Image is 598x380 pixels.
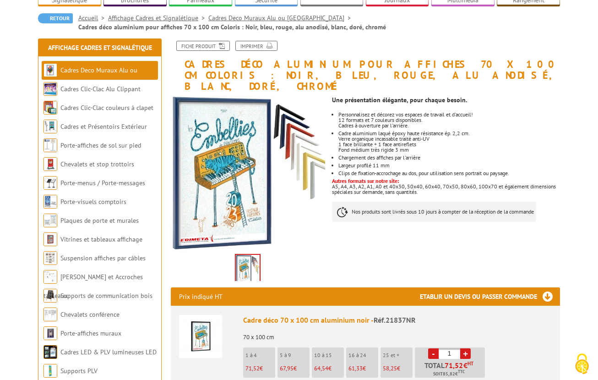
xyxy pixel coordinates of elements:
[280,365,310,372] p: €
[60,179,145,187] a: Porte-menus / Porte-messages
[43,214,57,227] img: Plaques de porte et murales
[458,369,465,374] sup: TTC
[60,122,147,131] a: Cadres et Présentoirs Extérieur
[60,141,141,149] a: Porte-affiches de sol sur pied
[43,326,57,340] img: Porte-affiches muraux
[280,352,310,358] p: 5 à 9
[463,362,468,369] span: €
[38,13,73,23] a: Retour
[236,255,260,283] img: panneaux_cadres_21837nr_1.jpg
[571,352,593,375] img: Cookies (fenêtre modale)
[332,96,467,104] strong: Une présentation élégante, pour chaque besoin.
[417,362,485,378] p: Total
[243,315,552,325] div: Cadre déco 70 x 100 cm aluminium noir -
[332,184,560,195] p: A5, A4, A3, A2, A1, A0 et 40x30, 50x40, 60x40, 70x50, 80x60, 100x70 et également dimensions spéci...
[43,138,57,152] img: Porte-affiches de sol sur pied
[60,198,126,206] a: Porte-visuels comptoirs
[348,365,378,372] p: €
[60,348,157,356] a: Cadres LED & PLV lumineuses LED
[43,66,137,93] a: Cadres Deco Muraux Alu ou [GEOGRAPHIC_DATA]
[48,44,152,52] a: Affichage Cadres et Signalétique
[179,315,222,358] img: Cadre déco 70 x 100 cm aluminium noir
[383,364,397,372] span: 58,25
[566,349,598,380] button: Cookies (fenêtre modale)
[43,101,57,115] img: Cadres Clic-Clac couleurs à clapet
[179,287,223,306] p: Prix indiqué HT
[60,367,98,375] a: Supports PLV
[338,112,560,128] li: Personnalisez et décorez vos espaces de travail et d'accueil! 12 formats et 7 couleurs disponible...
[460,348,471,359] a: +
[60,235,142,243] a: Vitrines et tableaux affichage
[338,155,560,160] li: Chargement des affiches par l'arrière
[245,365,275,372] p: €
[420,287,560,306] h3: Etablir un devis ou passer commande
[314,364,328,372] span: 64,54
[171,96,325,251] img: panneaux_cadres_21837nr_1.jpg
[332,177,399,184] font: Autres formats sur notre site:
[314,365,344,372] p: €
[428,348,439,359] a: -
[78,14,108,22] a: Accueil
[332,202,536,222] p: Nos produits sont livrés sous 10 jours à compter de la réception de la commande
[60,292,152,300] a: Supports de communication bois
[43,251,57,265] img: Suspension affiches par câbles
[43,345,57,359] img: Cadres LED & PLV lumineuses LED
[60,310,120,319] a: Chevalets conférence
[43,273,143,300] a: [PERSON_NAME] et Accroches tableaux
[43,232,57,246] img: Vitrines et tableaux affichage
[314,352,344,358] p: 10 à 15
[383,365,413,372] p: €
[468,360,473,367] sup: HT
[348,364,363,372] span: 61,33
[443,370,455,378] span: 85,82
[108,14,208,22] a: Affichage Cadres et Signalétique
[60,216,139,225] a: Plaques de porte et murales
[43,195,57,209] img: Porte-visuels comptoirs
[60,254,146,262] a: Suspension affiches par câbles
[176,41,230,51] a: Fiche produit
[338,171,560,176] li: Clips de fixation-accrochage au dos, pour utilisation sens portrait ou paysage.
[43,120,57,133] img: Cadres et Présentoirs Extérieur
[43,157,57,171] img: Chevalets et stop trottoirs
[280,364,294,372] span: 67,95
[445,362,463,369] span: 71,52
[60,104,153,112] a: Cadres Clic-Clac couleurs à clapet
[383,352,413,358] p: 25 et +
[43,176,57,190] img: Porte-menus / Porte-messages
[374,315,416,325] span: Réf.21837NR
[245,364,260,372] span: 71,52
[43,63,57,77] img: Cadres Deco Muraux Alu ou Bois
[208,14,354,22] a: Cadres Deco Muraux Alu ou [GEOGRAPHIC_DATA]
[348,352,378,358] p: 16 à 24
[338,131,560,153] li: Cadre aluminium laqué époxy haute résistance ép. 2,2 cm. Verre organique incassable traité anti-U...
[433,370,465,378] span: Soit €
[338,163,560,168] li: Largeur profilé 11 mm
[60,160,134,168] a: Chevalets et stop trottoirs
[60,329,121,337] a: Porte-affiches muraux
[243,328,552,341] p: 70 x 100 cm
[43,308,57,321] img: Chevalets conférence
[78,22,386,32] li: Cadres déco aluminium pour affiches 70 x 100 cm Coloris : Noir, bleu, rouge, alu anodisé, blanc, ...
[245,352,275,358] p: 1 à 4
[60,85,141,93] a: Cadres Clic-Clac Alu Clippant
[43,270,57,284] img: Cimaises et Accroches tableaux
[235,41,277,51] a: Imprimer
[164,41,567,92] h1: Cadres déco aluminium pour affiches 70 x 100 cm Coloris : Noir, bleu, rouge, alu anodisé, blanc, ...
